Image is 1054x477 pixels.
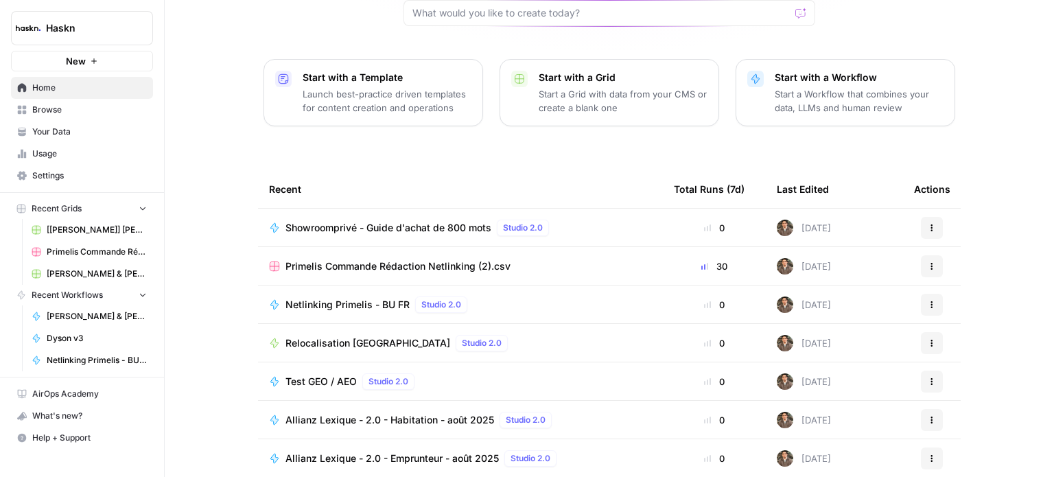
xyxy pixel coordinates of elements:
a: Allianz Lexique - 2.0 - Emprunteur - août 2025Studio 2.0 [269,450,652,467]
a: Primelis Commande Rédaction Netlinking (2).csv [25,241,153,263]
button: Recent Workflows [11,285,153,305]
span: Your Data [32,126,147,138]
img: dizo4u6k27cofk4obq9v5qvvdkyt [777,373,793,390]
button: Workspace: Haskn [11,11,153,45]
a: Allianz Lexique - 2.0 - Habitation - août 2025Studio 2.0 [269,412,652,428]
img: dizo4u6k27cofk4obq9v5qvvdkyt [777,258,793,275]
div: 0 [674,221,755,235]
a: Dyson v3 [25,327,153,349]
img: dizo4u6k27cofk4obq9v5qvvdkyt [777,335,793,351]
a: AirOps Academy [11,383,153,405]
p: Start with a Grid [539,71,707,84]
div: 30 [674,259,755,273]
div: 0 [674,298,755,312]
span: Allianz Lexique - 2.0 - Emprunteur - août 2025 [285,452,499,465]
span: Test GEO / AEO [285,375,357,388]
span: Netlinking Primelis - BU FR [47,354,147,367]
p: Start a Workflow that combines your data, LLMs and human review [775,87,944,115]
img: Haskn Logo [16,16,40,40]
span: Netlinking Primelis - BU FR [285,298,410,312]
span: Primelis Commande Rédaction Netlinking (2).csv [285,259,511,273]
span: [PERSON_NAME] & [PERSON_NAME] - Optimization pages for LLMs Grid [47,268,147,280]
div: [DATE] [777,335,831,351]
div: Last Edited [777,170,829,208]
div: What's new? [12,406,152,426]
div: [DATE] [777,450,831,467]
a: Browse [11,99,153,121]
span: Studio 2.0 [503,222,543,234]
span: Studio 2.0 [368,375,408,388]
span: Recent Grids [32,202,82,215]
a: Relocalisation [GEOGRAPHIC_DATA]Studio 2.0 [269,335,652,351]
div: [DATE] [777,258,831,275]
a: Your Data [11,121,153,143]
button: Start with a WorkflowStart a Workflow that combines your data, LLMs and human review [736,59,955,126]
a: Test GEO / AEOStudio 2.0 [269,373,652,390]
button: Start with a GridStart a Grid with data from your CMS or create a blank one [500,59,719,126]
a: Netlinking Primelis - BU FR [25,349,153,371]
span: Recent Workflows [32,289,103,301]
div: Total Runs (7d) [674,170,745,208]
div: Recent [269,170,652,208]
a: [PERSON_NAME] & [PERSON_NAME] - Optimization pages for LLMs Grid [25,263,153,285]
div: [DATE] [777,296,831,313]
a: Usage [11,143,153,165]
div: 0 [674,375,755,388]
img: dizo4u6k27cofk4obq9v5qvvdkyt [777,220,793,236]
button: Help + Support [11,427,153,449]
span: Studio 2.0 [511,452,550,465]
span: [[PERSON_NAME]] [PERSON_NAME] & [PERSON_NAME] Test Grid (2) [47,224,147,236]
span: AirOps Academy [32,388,147,400]
a: Showroomprivé - Guide d'achat de 800 motsStudio 2.0 [269,220,652,236]
button: What's new? [11,405,153,427]
p: Start with a Workflow [775,71,944,84]
a: [[PERSON_NAME]] [PERSON_NAME] & [PERSON_NAME] Test Grid (2) [25,219,153,241]
a: Settings [11,165,153,187]
span: Browse [32,104,147,116]
span: Haskn [46,21,129,35]
div: 0 [674,336,755,350]
button: Recent Grids [11,198,153,219]
div: Actions [914,170,950,208]
span: Studio 2.0 [506,414,546,426]
span: Primelis Commande Rédaction Netlinking (2).csv [47,246,147,258]
img: dizo4u6k27cofk4obq9v5qvvdkyt [777,450,793,467]
span: Showroomprivé - Guide d'achat de 800 mots [285,221,491,235]
span: Relocalisation [GEOGRAPHIC_DATA] [285,336,450,350]
p: Start a Grid with data from your CMS or create a blank one [539,87,707,115]
span: [PERSON_NAME] & [PERSON_NAME] - Optimization pages for LLMs [47,310,147,323]
a: Netlinking Primelis - BU FRStudio 2.0 [269,296,652,313]
span: Studio 2.0 [421,299,461,311]
img: dizo4u6k27cofk4obq9v5qvvdkyt [777,296,793,313]
span: Studio 2.0 [462,337,502,349]
img: dizo4u6k27cofk4obq9v5qvvdkyt [777,412,793,428]
button: Start with a TemplateLaunch best-practice driven templates for content creation and operations [263,59,483,126]
div: 0 [674,452,755,465]
span: New [66,54,86,68]
span: Home [32,82,147,94]
a: Home [11,77,153,99]
span: Dyson v3 [47,332,147,345]
p: Launch best-practice driven templates for content creation and operations [303,87,471,115]
a: Primelis Commande Rédaction Netlinking (2).csv [269,259,652,273]
span: Usage [32,148,147,160]
button: New [11,51,153,71]
input: What would you like to create today? [412,6,790,20]
div: [DATE] [777,412,831,428]
span: Allianz Lexique - 2.0 - Habitation - août 2025 [285,413,494,427]
div: 0 [674,413,755,427]
div: [DATE] [777,220,831,236]
p: Start with a Template [303,71,471,84]
a: [PERSON_NAME] & [PERSON_NAME] - Optimization pages for LLMs [25,305,153,327]
div: [DATE] [777,373,831,390]
span: Settings [32,170,147,182]
span: Help + Support [32,432,147,444]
